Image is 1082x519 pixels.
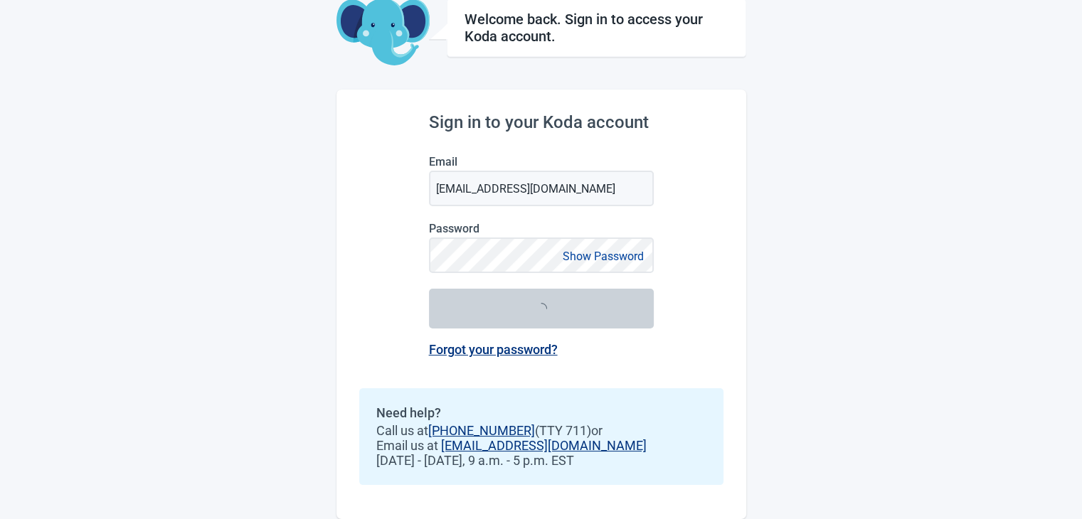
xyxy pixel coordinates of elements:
[428,423,535,438] a: [PHONE_NUMBER]
[429,222,654,235] label: Password
[376,453,706,468] span: [DATE] - [DATE], 9 a.m. - 5 p.m. EST
[376,423,706,438] span: Call us at (TTY 711) or
[558,247,648,266] button: Show Password
[429,112,654,132] h2: Sign in to your Koda account
[429,342,558,357] a: Forgot your password?
[376,405,706,420] h2: Need help?
[441,438,647,453] a: [EMAIL_ADDRESS][DOMAIN_NAME]
[429,155,654,168] label: Email
[535,302,548,315] span: loading
[376,438,706,453] span: Email us at
[465,11,728,45] h1: Welcome back. Sign in to access your Koda account.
